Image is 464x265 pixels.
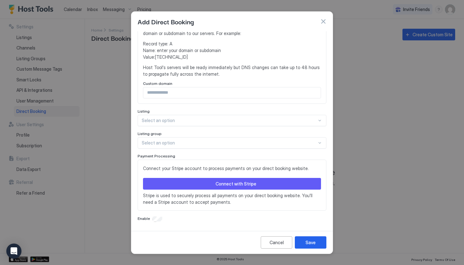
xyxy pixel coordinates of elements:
div: Cancel [270,239,284,246]
span: Add Direct Booking [138,17,194,26]
span: Listing group [138,131,162,136]
button: Save [295,236,326,249]
span: Enable [138,216,150,221]
div: Connect with Stripe [216,180,256,187]
span: Record type: A Name: enter your domain or subdomain Value: [TECHNICAL_ID] [143,40,321,60]
input: Input Field [143,87,321,98]
div: Open Intercom Messenger [6,244,21,259]
span: Custom domain [143,81,172,86]
button: Connect with Stripe [143,178,321,190]
button: Cancel [261,236,292,249]
div: Save [306,239,316,246]
span: Listing [138,109,150,114]
span: Payment Processing [138,154,175,158]
span: Connect your Stripe account to process payments on your direct booking website. [143,165,321,172]
span: Stripe is used to securely process all payments on your direct booking website. You'll need a Str... [143,192,321,205]
span: Host Tool's servers will be ready immediately but DNS changes can take up to 48 hours to propagat... [143,64,321,77]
